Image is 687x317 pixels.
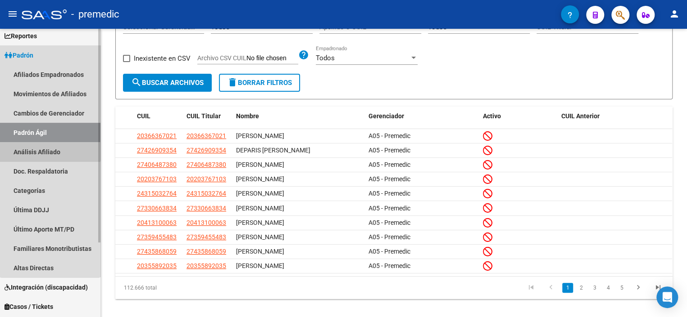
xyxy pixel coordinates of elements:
span: A05 - Premedic [369,175,410,183]
span: 27330663834 [187,205,226,212]
span: Padrón [5,50,33,60]
mat-icon: menu [7,9,18,19]
li: page 4 [601,280,615,295]
mat-icon: delete [227,77,238,88]
span: 27330663834 [137,205,177,212]
span: [PERSON_NAME] [236,219,284,226]
span: Inexistente en CSV [134,53,191,64]
li: page 5 [615,280,628,295]
span: 27426909354 [137,147,177,154]
span: 20413100063 [137,219,177,226]
span: Buscar Archivos [131,79,204,87]
a: 1 [562,283,573,293]
span: A05 - Premedic [369,147,410,154]
span: A05 - Premedic [369,205,410,212]
span: Nombre [236,112,259,120]
span: 24315032764 [137,190,177,197]
span: Borrar Filtros [227,79,292,87]
a: 2 [576,283,587,293]
span: CUIL Titular [187,112,221,120]
span: A05 - Premedic [369,161,410,168]
span: CUIL Anterior [561,112,600,120]
span: 27359455483 [137,233,177,241]
mat-icon: person [669,9,680,19]
li: page 1 [561,280,574,295]
div: Open Intercom Messenger [656,286,678,308]
span: 20355892035 [137,262,177,269]
datatable-header-cell: CUIL Titular [183,107,232,126]
span: DEPARIS [PERSON_NAME] [236,147,310,154]
span: A05 - Premedic [369,190,410,197]
datatable-header-cell: Gerenciador [365,107,479,126]
span: 27406487380 [137,161,177,168]
datatable-header-cell: CUIL Anterior [558,107,672,126]
a: 3 [589,283,600,293]
div: 112.666 total [115,277,225,299]
span: [PERSON_NAME] [236,262,284,269]
span: Archivo CSV CUIL [197,54,246,62]
span: - premedic [71,4,119,24]
span: Todos [316,54,335,62]
span: 27435868059 [187,248,226,255]
span: Casos / Tickets [5,302,53,312]
span: 27435868059 [137,248,177,255]
button: Buscar Archivos [123,74,212,92]
span: 24315032764 [187,190,226,197]
span: [PERSON_NAME] [236,175,284,183]
span: Integración (discapacidad) [5,282,88,292]
span: A05 - Premedic [369,132,410,139]
span: A05 - Premedic [369,219,410,226]
li: page 2 [574,280,588,295]
a: 4 [603,283,614,293]
datatable-header-cell: CUIL [133,107,183,126]
span: 27406487380 [187,161,226,168]
mat-icon: help [298,49,309,60]
span: [PERSON_NAME] [236,161,284,168]
a: go to last page [650,283,667,293]
span: 20366367021 [137,132,177,139]
span: 20413100063 [187,219,226,226]
span: Reportes [5,31,37,41]
span: A05 - Premedic [369,262,410,269]
li: page 3 [588,280,601,295]
span: [PERSON_NAME] [236,248,284,255]
span: [PERSON_NAME] [236,190,284,197]
span: [PERSON_NAME] [236,233,284,241]
datatable-header-cell: Nombre [232,107,365,126]
span: 20366367021 [187,132,226,139]
span: 20203767103 [137,175,177,183]
span: [PERSON_NAME] [236,132,284,139]
a: 5 [616,283,627,293]
span: A05 - Premedic [369,248,410,255]
span: 27426909354 [187,147,226,154]
span: [PERSON_NAME] [236,205,284,212]
span: 20203767103 [187,175,226,183]
span: Gerenciador [369,112,404,120]
a: go to previous page [542,283,560,293]
button: Borrar Filtros [219,74,300,92]
span: Activo [483,112,501,120]
datatable-header-cell: Activo [479,107,558,126]
span: 20355892035 [187,262,226,269]
a: go to next page [630,283,647,293]
span: A05 - Premedic [369,233,410,241]
span: CUIL [137,112,150,120]
a: go to first page [523,283,540,293]
mat-icon: search [131,77,142,88]
input: Archivo CSV CUIL [246,54,298,63]
span: 27359455483 [187,233,226,241]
